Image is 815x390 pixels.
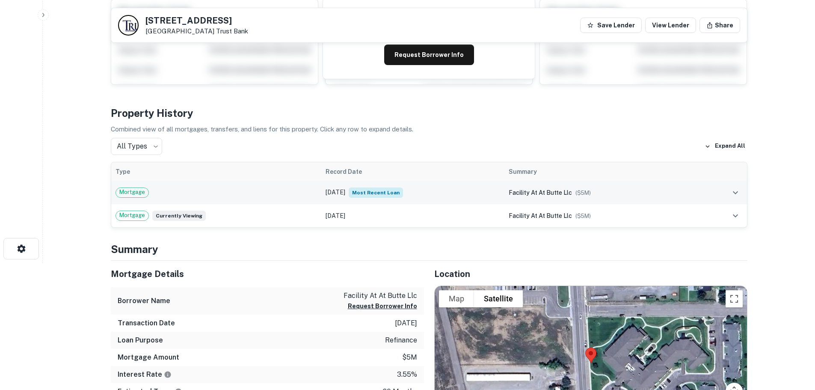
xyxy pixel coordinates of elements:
[145,27,248,35] p: [GEOGRAPHIC_DATA]
[118,352,179,363] h6: Mortgage Amount
[699,18,740,33] button: Share
[164,371,172,378] svg: The interest rates displayed on the website are for informational purposes only and may be report...
[504,162,697,181] th: Summary
[116,188,148,196] span: Mortgage
[321,204,504,227] td: [DATE]
[726,290,743,307] button: Toggle fullscreen view
[118,318,175,328] h6: Transaction Date
[118,335,163,345] h6: Loan Purpose
[645,18,696,33] a: View Lender
[111,138,162,155] div: All Types
[216,27,248,35] a: Trust Bank
[702,140,747,153] button: Expand All
[152,211,206,221] span: Currently viewing
[111,105,747,121] h4: Property History
[118,369,172,380] h6: Interest Rate
[575,213,591,219] span: ($ 5M )
[434,268,747,280] h5: Location
[118,296,170,306] h6: Borrower Name
[349,188,403,198] span: Most Recent Loan
[439,290,474,307] button: Show street map
[728,185,743,200] button: expand row
[384,45,474,65] button: Request Borrower Info
[385,335,417,345] p: refinance
[145,16,248,25] h5: [STREET_ADDRESS]
[772,322,815,363] iframe: Chat Widget
[111,162,322,181] th: Type
[509,189,572,196] span: facility at at butte llc
[402,352,417,363] p: $5m
[580,18,642,33] button: Save Lender
[348,301,417,311] button: Request Borrower Info
[509,212,572,219] span: facility at at butte llc
[321,181,504,204] td: [DATE]
[728,208,743,223] button: expand row
[116,211,148,220] span: Mortgage
[397,369,417,380] p: 3.55%
[395,318,417,328] p: [DATE]
[111,241,747,257] h4: Summary
[575,190,591,196] span: ($ 5M )
[321,162,504,181] th: Record Date
[111,268,424,280] h5: Mortgage Details
[474,290,523,307] button: Show satellite imagery
[344,291,417,301] p: facility at at butte llc
[111,124,747,134] p: Combined view of all mortgages, transfers, and liens for this property. Click any row to expand d...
